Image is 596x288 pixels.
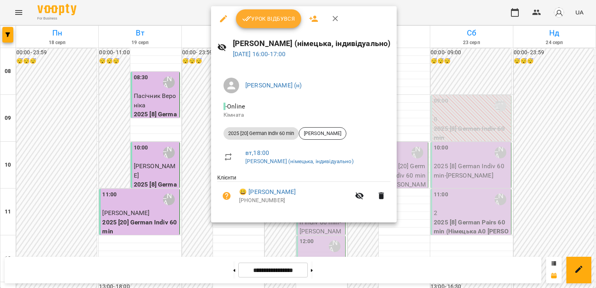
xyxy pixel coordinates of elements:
[233,37,391,50] h6: [PERSON_NAME] (німецька, індивідуально)
[236,9,302,28] button: Урок відбувся
[245,158,354,164] a: [PERSON_NAME] (німецька, індивідуально)
[245,82,302,89] a: [PERSON_NAME] (н)
[239,197,350,204] p: [PHONE_NUMBER]
[217,187,236,205] button: Візит ще не сплачено. Додати оплату?
[233,50,286,58] a: [DATE] 16:00-17:00
[239,187,296,197] a: 😀 [PERSON_NAME]
[299,130,346,137] span: [PERSON_NAME]
[223,130,299,137] span: 2025 [20] German Indiv 60 min
[245,149,269,156] a: вт , 18:00
[223,111,384,119] p: Кімната
[223,103,247,110] span: - Online
[217,174,390,213] ul: Клієнти
[299,127,346,140] div: [PERSON_NAME]
[242,14,295,23] span: Урок відбувся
